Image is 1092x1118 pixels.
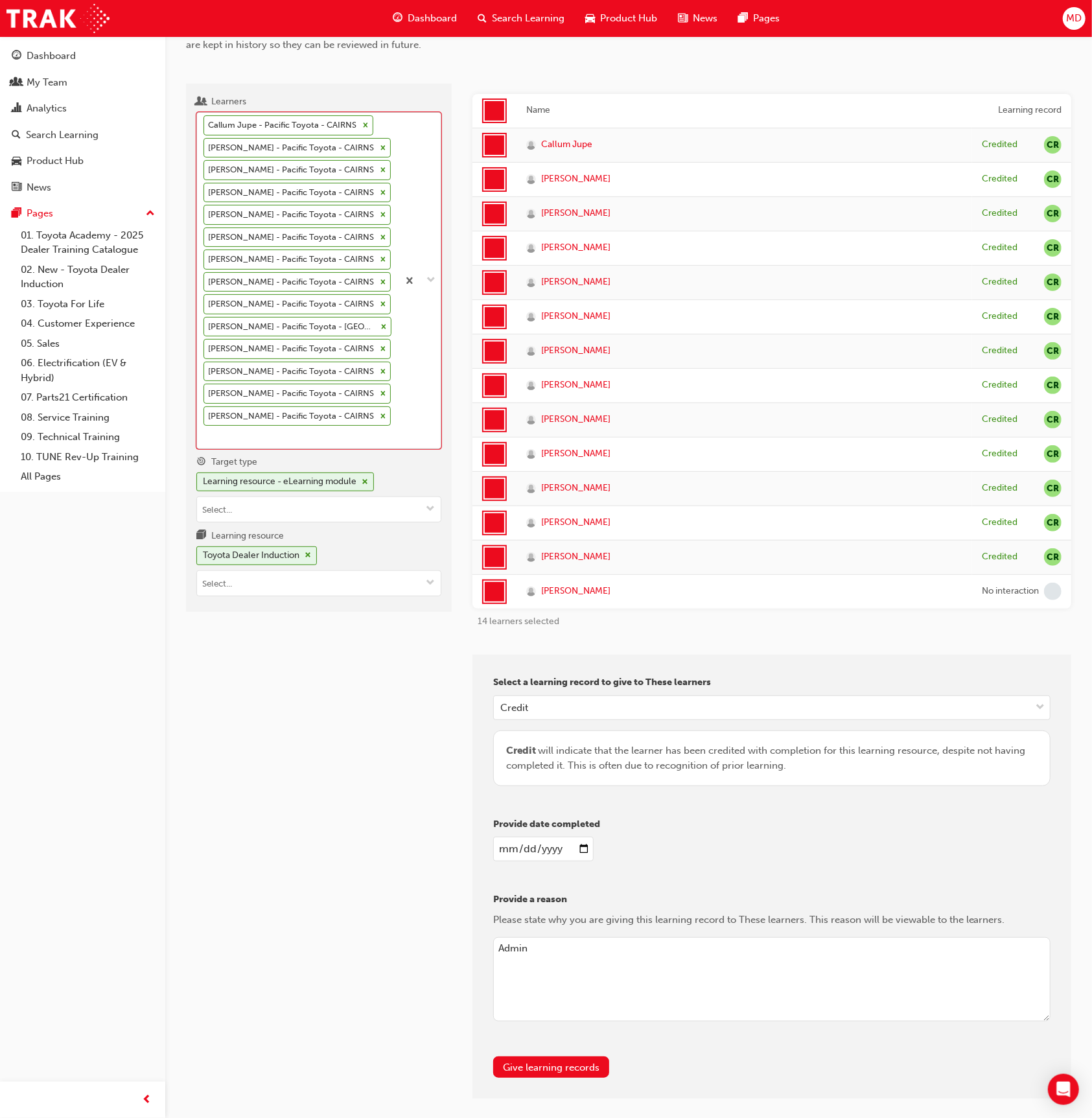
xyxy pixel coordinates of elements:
[1044,239,1062,257] span: null-icon
[1044,548,1062,566] span: null-icon
[1044,445,1062,463] span: null-icon
[1066,11,1082,26] span: MD
[393,10,402,27] span: guage-icon
[16,260,160,294] a: 02. New - Toyota Dealer Induction
[541,206,610,221] span: [PERSON_NAME]
[493,937,1051,1021] textarea: Admin
[506,745,538,756] span: Credit
[5,149,160,173] a: Product Hub
[982,173,1017,185] div: Credited
[5,202,160,226] button: Pages
[1044,308,1062,325] span: null-icon
[12,77,21,89] span: people-icon
[6,4,110,33] img: Trak
[526,309,962,324] a: [PERSON_NAME]
[420,497,441,522] button: toggle menu
[500,700,528,715] div: Credit
[146,205,155,222] span: up-icon
[526,515,962,530] a: [PERSON_NAME]
[493,914,1005,926] span: Please state why you are giving this learning record to These learners. This reason will be viewa...
[1044,583,1062,600] span: learningRecordVerb_NONE-icon
[5,176,160,200] a: News
[982,345,1017,357] div: Credited
[16,314,160,334] a: 04. Customer Experience
[426,272,436,289] span: down-icon
[16,408,160,428] a: 08. Service Training
[982,517,1017,529] div: Credited
[478,616,559,627] span: 14 learners selected
[16,447,160,467] a: 10. TUNE Rev-Up Training
[12,182,21,194] span: news-icon
[753,11,780,26] span: Pages
[1044,136,1062,154] span: null-icon
[1044,480,1062,497] span: null-icon
[982,448,1017,460] div: Credited
[492,11,564,26] span: Search Learning
[204,340,376,358] div: [PERSON_NAME] - Pacific Toyota - CAIRNS
[204,295,376,314] div: [PERSON_NAME] - Pacific Toyota - CAIRNS
[12,130,21,141] span: search-icon
[16,353,160,388] a: 06. Electrification (EV & Hybrid)
[982,551,1017,563] div: Credited
[426,504,435,515] span: down-icon
[27,154,84,169] div: Product Hub
[467,5,575,32] a: search-iconSearch Learning
[1044,274,1062,291] span: null-icon
[541,550,610,565] span: [PERSON_NAME]
[305,552,311,559] span: cross-icon
[526,550,962,565] a: [PERSON_NAME]
[982,242,1017,254] div: Credited
[982,207,1017,220] div: Credited
[1044,514,1062,531] span: null-icon
[526,137,962,152] a: Callum Jupe
[541,584,610,599] span: [PERSON_NAME]
[982,482,1017,495] div: Credited
[204,116,358,135] div: Callum Jupe - Pacific Toyota - CAIRNS
[27,49,76,64] div: Dashboard
[5,71,160,95] a: My Team
[204,273,376,292] div: [PERSON_NAME] - Pacific Toyota - CAIRNS
[526,447,962,461] a: [PERSON_NAME]
[27,101,67,116] div: Analytics
[5,97,160,121] a: Analytics
[143,1092,152,1108] span: prev-icon
[211,95,246,108] div: Learners
[16,226,160,260] a: 01. Toyota Academy - 2025 Dealer Training Catalogue
[982,310,1017,323] div: Credited
[27,75,67,90] div: My Team
[1063,7,1086,30] button: MD
[204,139,376,157] div: [PERSON_NAME] - Pacific Toyota - CAIRNS
[16,427,160,447] a: 09. Technical Training
[196,530,206,542] span: learningresource-icon
[693,11,717,26] span: News
[526,378,962,393] a: [PERSON_NAME]
[478,10,487,27] span: search-icon
[526,344,962,358] a: [PERSON_NAME]
[526,172,962,187] a: [PERSON_NAME]
[1044,377,1062,394] span: null-icon
[5,44,160,68] a: Dashboard
[203,474,356,489] div: Learning resource - eLearning module
[541,275,610,290] span: [PERSON_NAME]
[728,5,790,32] a: pages-iconPages
[16,334,160,354] a: 05. Sales
[204,250,376,269] div: [PERSON_NAME] - Pacific Toyota - CAIRNS
[678,10,688,27] span: news-icon
[668,5,728,32] a: news-iconNews
[12,103,21,115] span: chart-icon
[5,41,160,202] button: DashboardMy TeamAnalyticsSearch LearningProduct HubNews
[541,447,610,461] span: [PERSON_NAME]
[541,412,610,427] span: [PERSON_NAME]
[5,123,160,147] a: Search Learning
[541,481,610,496] span: [PERSON_NAME]
[738,10,748,27] span: pages-icon
[204,228,376,247] div: [PERSON_NAME] - Pacific Toyota - CAIRNS
[541,172,610,187] span: [PERSON_NAME]
[204,362,376,381] div: [PERSON_NAME] - Pacific Toyota - CAIRNS
[541,378,610,393] span: [PERSON_NAME]
[204,407,376,426] div: [PERSON_NAME] - Pacific Toyota - CAIRNS
[362,478,368,486] span: cross-icon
